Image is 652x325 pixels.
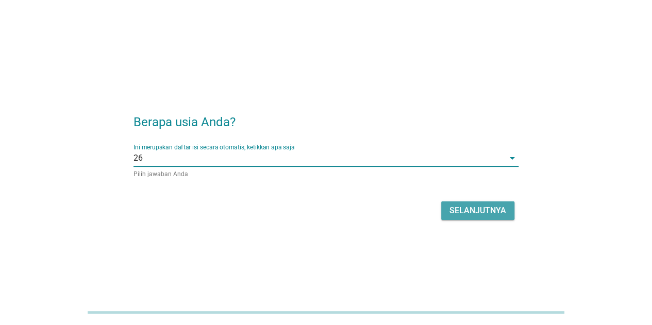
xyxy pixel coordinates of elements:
i: arrow_drop_down [506,152,519,164]
input: Ini merupakan daftar isi secara otomatis, ketikkan apa saja [143,150,504,166]
span: 26 [133,153,143,163]
h2: Berapa usia Anda? [133,102,519,131]
div: Selanjutnya [449,204,506,217]
button: Selanjutnya [441,201,514,220]
div: Pilih jawaban Anda [133,170,519,178]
